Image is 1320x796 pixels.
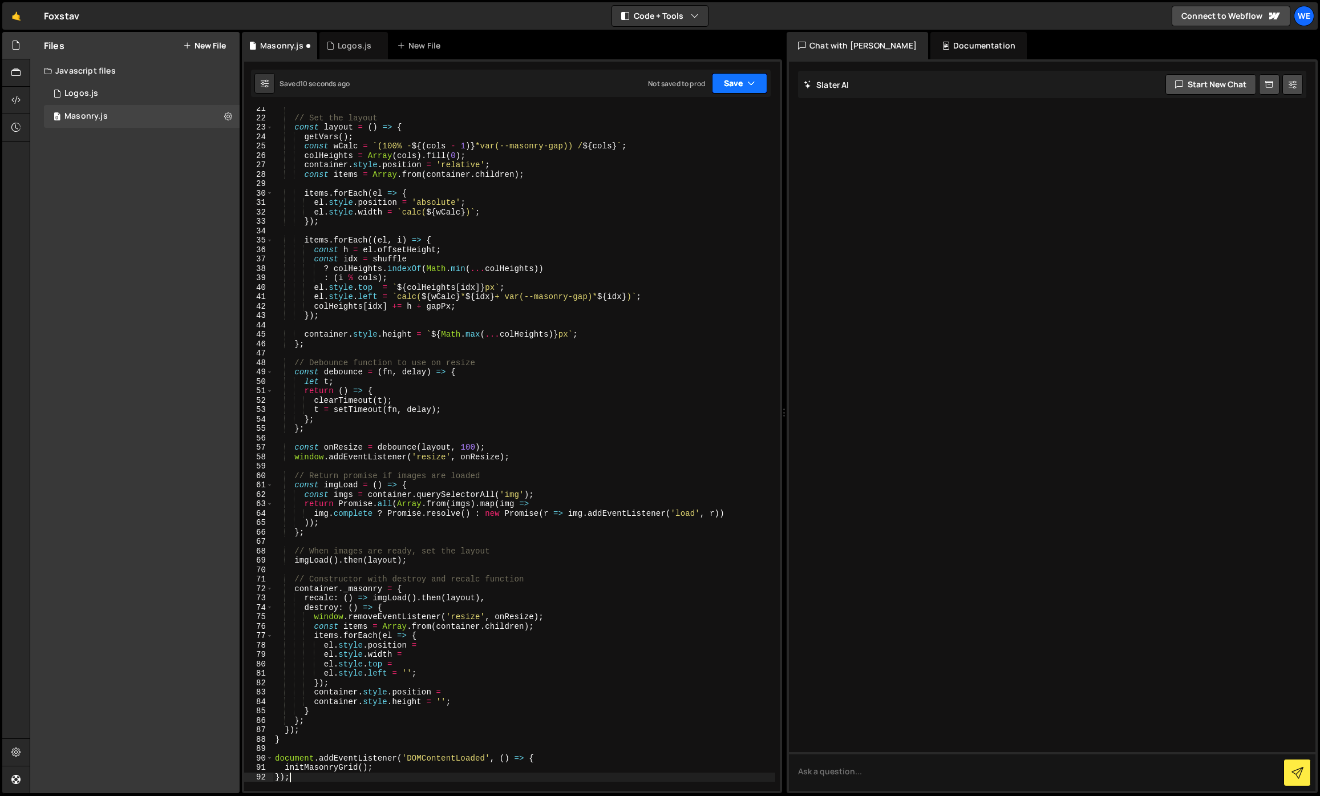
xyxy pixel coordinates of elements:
[244,603,273,613] div: 74
[244,537,273,547] div: 67
[244,302,273,312] div: 42
[44,105,240,128] div: 16685/45569.js
[787,32,928,59] div: Chat with [PERSON_NAME]
[244,716,273,726] div: 86
[244,405,273,415] div: 53
[44,39,64,52] h2: Files
[244,754,273,763] div: 90
[244,480,273,490] div: 61
[1294,6,1314,26] a: We
[244,593,273,603] div: 73
[244,452,273,462] div: 58
[244,151,273,161] div: 26
[244,217,273,227] div: 33
[244,311,273,321] div: 43
[244,236,273,245] div: 35
[244,104,273,114] div: 21
[244,622,273,632] div: 76
[244,763,273,773] div: 91
[244,358,273,368] div: 48
[244,292,273,302] div: 41
[244,142,273,151] div: 25
[244,340,273,349] div: 46
[244,321,273,330] div: 44
[244,612,273,622] div: 75
[244,123,273,132] div: 23
[44,82,240,105] div: 16685/45568.js
[244,735,273,745] div: 88
[183,41,226,50] button: New File
[244,631,273,641] div: 77
[804,79,849,90] h2: Slater AI
[54,113,60,122] span: 0
[244,773,273,782] div: 92
[244,396,273,406] div: 52
[244,377,273,387] div: 50
[244,706,273,716] div: 85
[44,9,79,23] div: Foxstav
[244,528,273,538] div: 66
[260,40,303,51] div: Masonry.js
[2,2,30,30] a: 🤙
[30,59,240,82] div: Javascript files
[244,725,273,735] div: 87
[612,6,708,26] button: Code + Tools
[244,160,273,170] div: 27
[244,170,273,180] div: 28
[244,499,273,509] div: 63
[244,386,273,396] div: 51
[397,40,445,51] div: New File
[244,547,273,556] div: 68
[64,88,98,99] div: Logos.js
[244,415,273,425] div: 54
[930,32,1027,59] div: Documentation
[300,79,350,88] div: 10 seconds ago
[244,349,273,358] div: 47
[244,283,273,293] div: 40
[244,575,273,584] div: 71
[244,443,273,452] div: 57
[64,111,108,122] div: Masonry.js
[1172,6,1290,26] a: Connect to Webflow
[244,367,273,377] div: 49
[244,462,273,471] div: 59
[244,490,273,500] div: 62
[244,434,273,443] div: 56
[280,79,350,88] div: Saved
[244,471,273,481] div: 60
[244,688,273,697] div: 83
[244,565,273,575] div: 70
[648,79,705,88] div: Not saved to prod
[244,179,273,189] div: 29
[244,669,273,678] div: 81
[244,114,273,123] div: 22
[244,518,273,528] div: 65
[244,697,273,707] div: 84
[244,330,273,340] div: 45
[244,678,273,688] div: 82
[244,744,273,754] div: 89
[244,198,273,208] div: 31
[244,660,273,669] div: 80
[244,509,273,519] div: 64
[244,584,273,594] div: 72
[244,641,273,650] div: 78
[244,650,273,660] div: 79
[1165,74,1256,95] button: Start new chat
[244,556,273,565] div: 69
[244,254,273,264] div: 37
[244,227,273,236] div: 34
[244,208,273,217] div: 32
[244,264,273,274] div: 38
[244,245,273,255] div: 36
[338,40,371,51] div: Logos.js
[244,132,273,142] div: 24
[244,273,273,283] div: 39
[712,73,767,94] button: Save
[244,424,273,434] div: 55
[244,189,273,199] div: 30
